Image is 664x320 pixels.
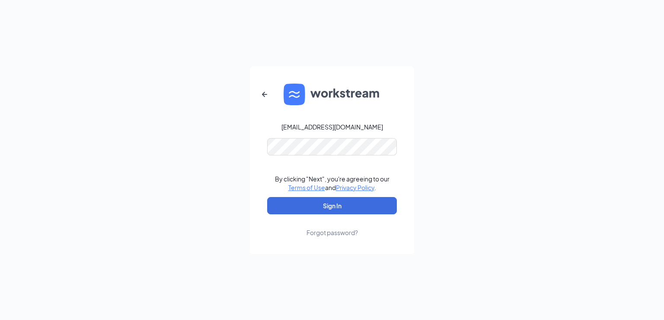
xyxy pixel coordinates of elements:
[288,184,325,191] a: Terms of Use
[254,84,275,105] button: ArrowLeftNew
[284,84,380,105] img: WS logo and Workstream text
[281,123,383,131] div: [EMAIL_ADDRESS][DOMAIN_NAME]
[306,214,358,237] a: Forgot password?
[275,175,389,192] div: By clicking "Next", you're agreeing to our and .
[336,184,374,191] a: Privacy Policy
[306,228,358,237] div: Forgot password?
[259,89,270,100] svg: ArrowLeftNew
[267,197,397,214] button: Sign In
